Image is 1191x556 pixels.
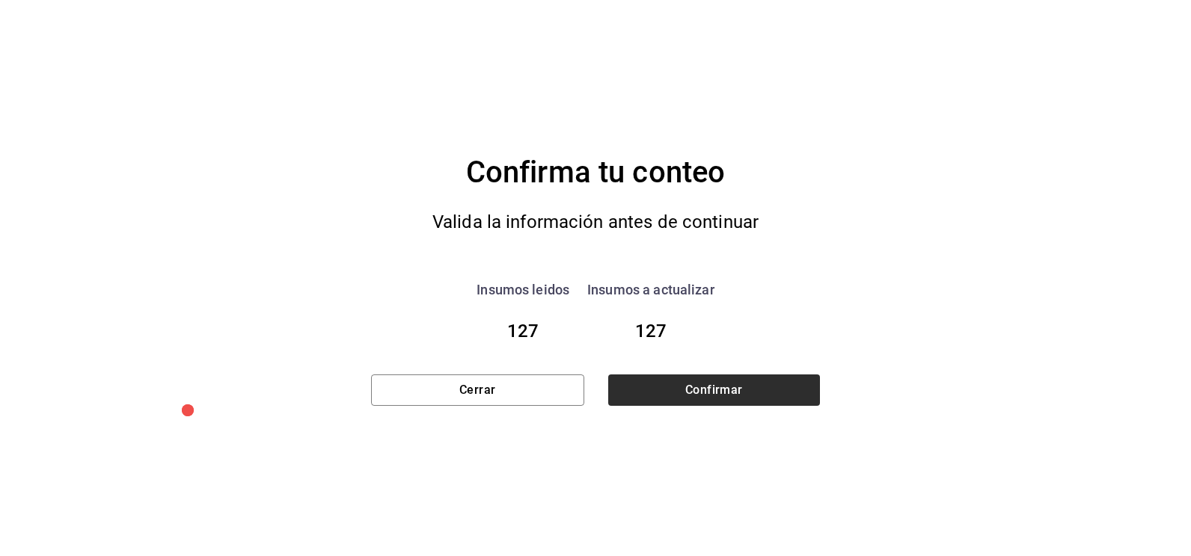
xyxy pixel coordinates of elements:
button: Confirmar [608,374,820,406]
button: Cerrar [371,374,584,406]
div: Insumos leidos [477,279,569,300]
div: Confirma tu conteo [371,150,820,195]
div: Valida la información antes de continuar [400,207,791,238]
div: 127 [587,318,714,345]
div: Insumos a actualizar [587,279,714,300]
div: 127 [477,318,569,345]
